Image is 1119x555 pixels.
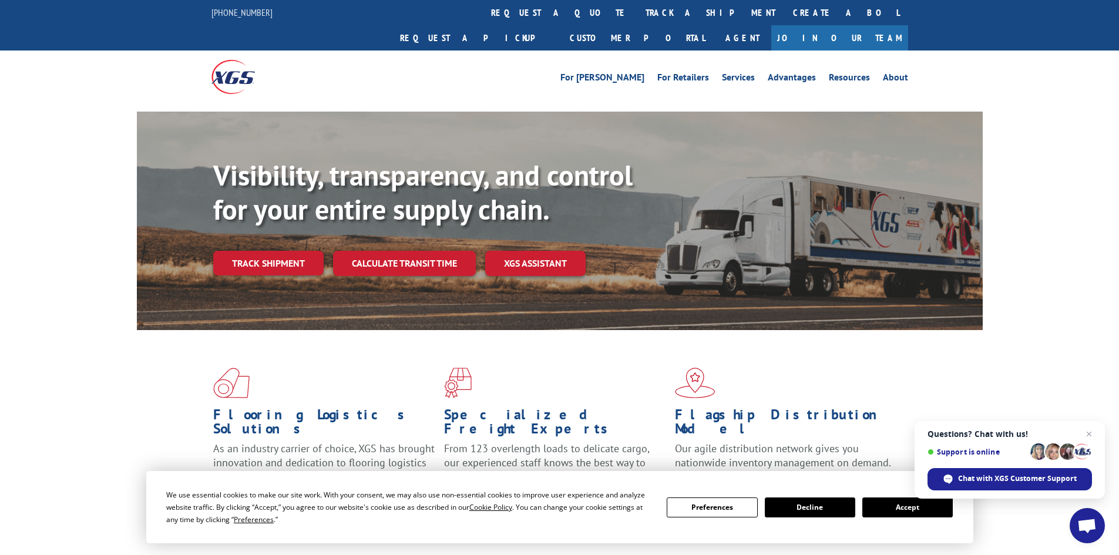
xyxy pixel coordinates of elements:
span: Support is online [928,448,1026,456]
b: Visibility, transparency, and control for your entire supply chain. [213,157,633,227]
a: Agent [714,25,771,51]
div: We use essential cookies to make our site work. With your consent, we may also use non-essential ... [166,489,653,526]
button: Decline [765,497,855,517]
a: Advantages [768,73,816,86]
a: About [883,73,908,86]
span: Cookie Policy [469,502,512,512]
a: For Retailers [657,73,709,86]
a: Calculate transit time [333,251,476,276]
img: xgs-icon-total-supply-chain-intelligence-red [213,368,250,398]
div: Cookie Consent Prompt [146,471,973,543]
span: Our agile distribution network gives you nationwide inventory management on demand. [675,442,891,469]
a: Track shipment [213,251,324,275]
button: Accept [862,497,953,517]
div: Open chat [1070,508,1105,543]
div: Chat with XGS Customer Support [928,468,1092,490]
a: For [PERSON_NAME] [560,73,644,86]
a: [PHONE_NUMBER] [211,6,273,18]
a: XGS ASSISTANT [485,251,586,276]
a: Join Our Team [771,25,908,51]
a: Resources [829,73,870,86]
h1: Flooring Logistics Solutions [213,408,435,442]
img: xgs-icon-flagship-distribution-model-red [675,368,715,398]
p: From 123 overlength loads to delicate cargo, our experienced staff knows the best way to move you... [444,442,666,494]
button: Preferences [667,497,757,517]
h1: Specialized Freight Experts [444,408,666,442]
a: Services [722,73,755,86]
a: Customer Portal [561,25,714,51]
span: Questions? Chat with us! [928,429,1092,439]
img: xgs-icon-focused-on-flooring-red [444,368,472,398]
span: As an industry carrier of choice, XGS has brought innovation and dedication to flooring logistics... [213,442,435,483]
a: Request a pickup [391,25,561,51]
span: Chat with XGS Customer Support [958,473,1077,484]
span: Preferences [234,514,274,524]
h1: Flagship Distribution Model [675,408,897,442]
span: Close chat [1082,427,1096,441]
